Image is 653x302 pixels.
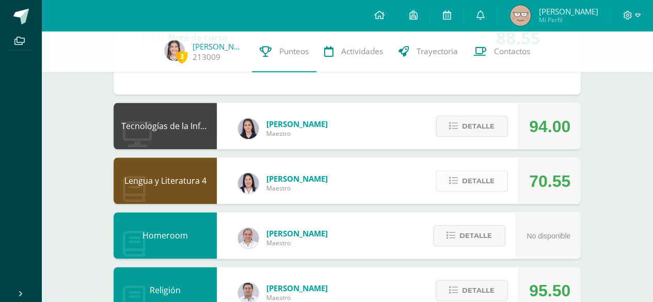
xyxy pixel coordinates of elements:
span: No disponible [527,232,570,240]
span: Maestro [266,239,328,247]
span: [PERSON_NAME] [266,173,328,184]
button: Detalle [436,280,508,301]
span: Actividades [341,46,383,57]
span: Trayectoria [417,46,458,57]
div: 70.55 [529,158,570,204]
span: Detalle [462,171,495,190]
img: a691934e245c096f0520ca704d26c750.png [510,5,531,26]
span: [PERSON_NAME] [266,228,328,239]
img: 04fbc0eeb5f5f8cf55eb7ff53337e28b.png [238,228,259,248]
img: fd1196377973db38ffd7ffd912a4bf7e.png [238,173,259,194]
span: 3 [176,50,187,63]
div: Lengua y Literatura 4 [114,157,217,204]
div: Tecnologías de la Información y la Comunicación 4 [114,103,217,149]
a: Punteos [252,31,316,72]
span: Detalle [462,117,495,136]
span: [PERSON_NAME] [266,283,328,293]
span: [PERSON_NAME] [266,119,328,129]
a: Contactos [466,31,538,72]
img: dbcf09110664cdb6f63fe058abfafc14.png [238,118,259,139]
span: Punteos [279,46,309,57]
button: Detalle [436,170,508,192]
a: [PERSON_NAME] de [193,41,244,52]
img: b0ec1a1f2f20d83fce6183ecadb61fc2.png [164,40,185,61]
a: Actividades [316,31,391,72]
a: 213009 [193,52,220,62]
span: [PERSON_NAME] [538,6,598,17]
span: Contactos [494,46,530,57]
a: Trayectoria [391,31,466,72]
span: Detalle [459,226,492,245]
div: Homeroom [114,212,217,259]
span: Maestro [266,293,328,302]
span: Detalle [462,281,495,300]
span: Maestro [266,184,328,193]
span: Maestro [266,129,328,138]
button: Detalle [436,116,508,137]
button: Detalle [433,225,505,246]
span: Mi Perfil [538,15,598,24]
div: 94.00 [529,103,570,150]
